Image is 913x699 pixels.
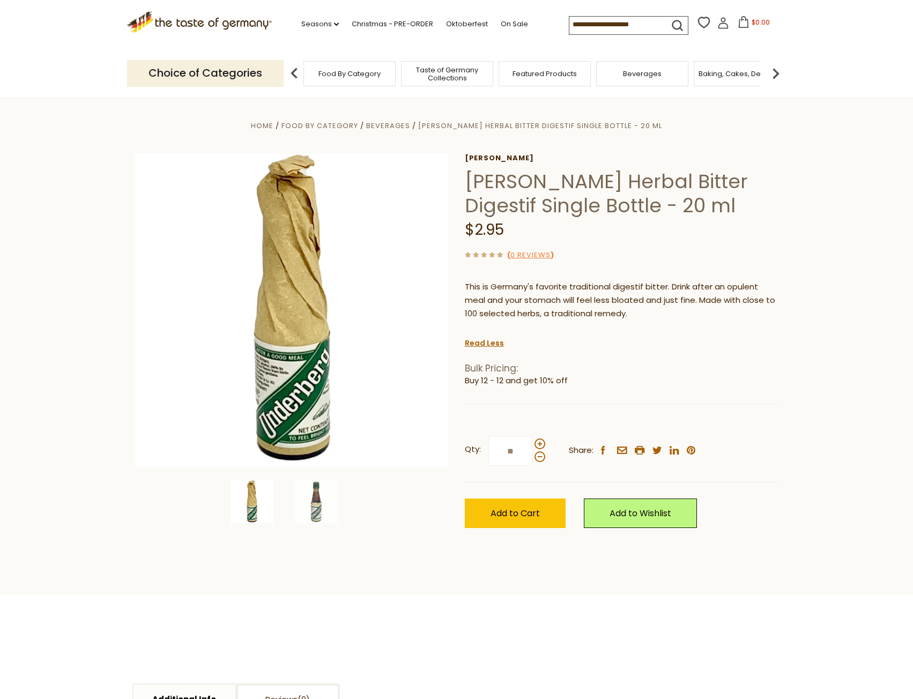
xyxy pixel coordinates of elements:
img: next arrow [765,63,786,84]
a: Food By Category [318,70,381,78]
p: Choice of Categories [127,60,284,86]
h1: Bulk Pricing: [465,363,778,374]
span: Add to Cart [491,507,540,519]
a: Add to Wishlist [584,499,697,528]
img: Underberg Herbal Bitter Digestif Single Bottle - 20 ml [231,480,273,523]
a: Home [251,121,273,131]
a: On Sale [501,18,528,30]
p: This is Germany's favorite traditional digestif bitter. Drink after an opulent meal and your stom... [465,280,778,321]
a: Seasons [301,18,339,30]
a: Beverages [366,121,410,131]
a: Beverages [623,70,662,78]
button: Add to Cart [465,499,566,528]
a: Food By Category [281,121,358,131]
a: Taste of Germany Collections [404,66,490,82]
li: Buy 12 - 12 and get 10% off [465,374,778,388]
a: Oktoberfest [446,18,488,30]
span: $0.00 [752,18,770,27]
span: $2.95 [465,219,504,240]
button: $0.00 [731,16,777,32]
span: Share: [569,444,593,457]
input: Qty: [488,436,532,466]
a: Christmas - PRE-ORDER [352,18,433,30]
img: Underberg Herbal Bitter Digestif Single Bottle - 20 ml [135,154,449,467]
span: ( ) [507,250,554,260]
a: Read Less [465,338,504,348]
img: Underberg Herbal Bitter Digestif Single Bottle - 20 ml [295,480,338,523]
strong: Qty: [465,443,481,456]
a: 0 Reviews [510,250,551,261]
a: Baking, Cakes, Desserts [699,70,782,78]
a: [PERSON_NAME] [465,154,778,162]
a: Featured Products [513,70,577,78]
img: previous arrow [284,63,305,84]
h1: [PERSON_NAME] Herbal Bitter Digestif Single Bottle - 20 ml [465,169,778,218]
a: [PERSON_NAME] Herbal Bitter Digestif Single Bottle - 20 ml [418,121,662,131]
